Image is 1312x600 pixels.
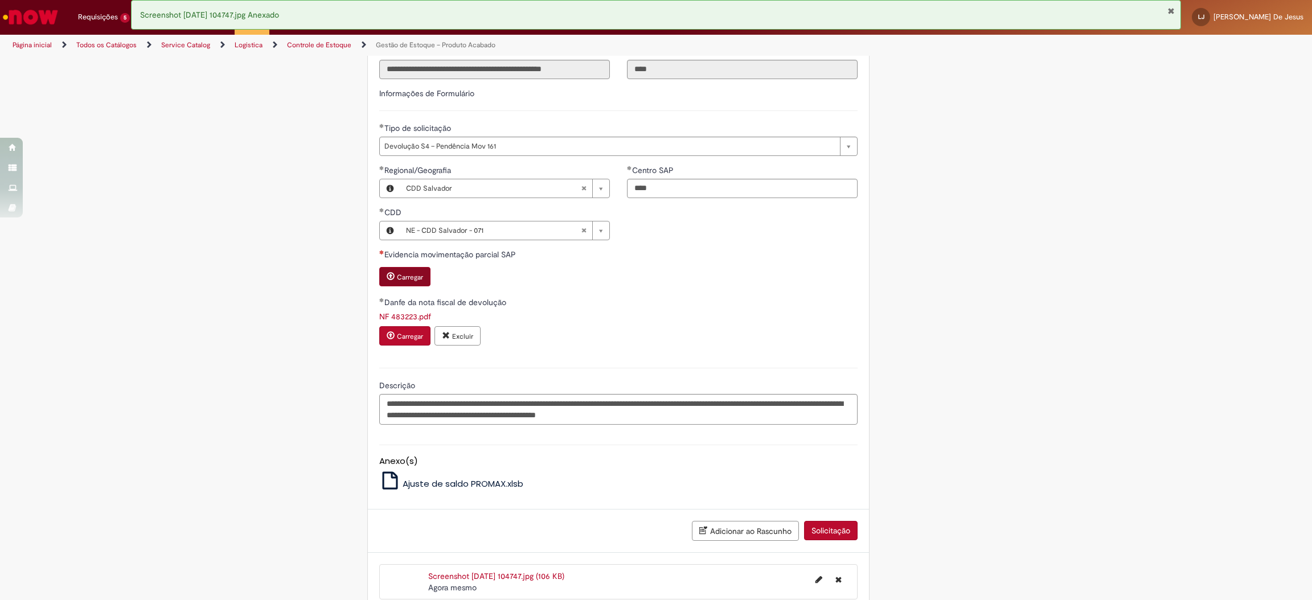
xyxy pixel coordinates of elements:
[452,332,473,341] small: Excluir
[380,179,400,198] button: Regional/Geografia, Visualizar este registro CDD Salvador
[76,40,137,50] a: Todos os Catálogos
[120,13,130,23] span: 5
[380,221,400,240] button: CDD, Visualizar este registro NE - CDD Salvador - 071
[575,179,592,198] abbr: Limpar campo Regional/Geografia
[235,40,263,50] a: Logistica
[384,137,834,155] span: Devolução S4 – Pendência Mov 161
[627,60,858,79] input: Código da Unidade
[140,10,279,20] span: Screenshot [DATE] 104747.jpg Anexado
[379,124,384,128] span: Obrigatório Preenchido
[692,521,799,541] button: Adicionar ao Rascunho
[379,457,858,466] h5: Anexo(s)
[1,6,60,28] img: ServiceNow
[379,88,474,98] label: Informações de Formulário
[379,298,384,302] span: Obrigatório Preenchido
[379,478,524,490] a: Ajuste de saldo PROMAX.xlsb
[379,60,610,79] input: Título
[434,326,481,346] button: Excluir anexo NF 483223.pdf
[1198,13,1204,20] span: LJ
[627,166,632,170] span: Obrigatório Preenchido
[406,221,581,240] span: NE - CDD Salvador - 071
[428,571,564,581] a: Screenshot [DATE] 104747.jpg (106 KB)
[632,165,676,175] span: Centro SAP
[161,40,210,50] a: Service Catalog
[809,570,829,589] button: Editar nome de arquivo Screenshot 2025-09-01 104747.jpg
[384,165,453,175] span: Regional/Geografia
[627,46,697,56] span: Somente leitura - Código da Unidade
[379,46,401,56] span: Somente leitura - Título
[379,208,384,212] span: Obrigatório Preenchido
[78,11,118,23] span: Requisições
[9,35,866,56] ul: Trilhas de página
[379,166,384,170] span: Obrigatório Preenchido
[379,250,384,254] span: Necessários
[379,311,431,322] a: Download de NF 483223.pdf
[13,40,52,50] a: Página inicial
[384,123,453,133] span: Tipo de solicitação
[379,267,430,286] button: Carregar anexo de Evidencia movimentação parcial SAP Required
[1167,6,1175,15] button: Fechar Notificação
[379,326,430,346] button: Carregar anexo de Danfe da nota fiscal de devolução Required
[400,221,609,240] a: NE - CDD Salvador - 071Limpar campo CDD
[428,582,477,593] time: 01/09/2025 10:48:06
[379,380,417,391] span: Descrição
[384,249,518,260] span: Evidencia movimentação parcial SAP
[397,273,423,282] small: Carregar
[1213,12,1303,22] span: [PERSON_NAME] De Jesus
[379,394,858,425] textarea: Descrição
[376,40,495,50] a: Gestão de Estoque – Produto Acabado
[428,582,477,593] span: Agora mesmo
[384,297,509,307] span: Danfe da nota fiscal de devolução
[403,478,523,490] span: Ajuste de saldo PROMAX.xlsb
[575,221,592,240] abbr: Limpar campo CDD
[406,179,581,198] span: CDD Salvador
[384,207,404,217] span: CDD
[287,40,351,50] a: Controle de Estoque
[397,332,423,341] small: Carregar
[829,570,848,589] button: Excluir Screenshot 2025-09-01 104747.jpg
[627,179,858,198] input: Centro SAP
[400,179,609,198] a: CDD SalvadorLimpar campo Regional/Geografia
[804,521,858,540] button: Solicitação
